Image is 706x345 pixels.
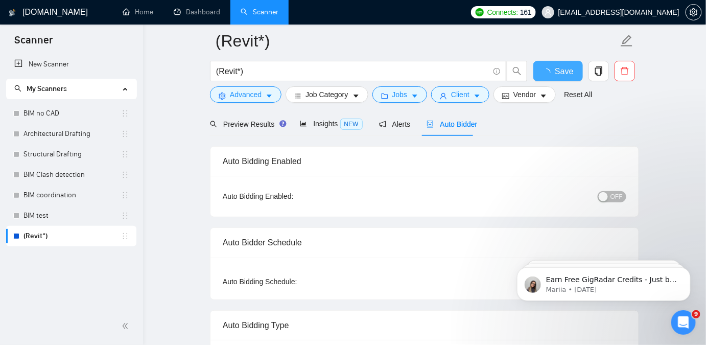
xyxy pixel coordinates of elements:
li: BIM test [6,205,136,226]
li: New Scanner [6,54,136,75]
div: Auto Bidding Enabled: [223,191,357,202]
span: Preview Results [210,120,284,128]
a: setting [686,8,702,16]
li: Structural Drafting [6,144,136,165]
a: BIM Clash detection [23,165,121,185]
span: caret-down [352,92,360,100]
button: idcardVendorcaret-down [493,86,556,103]
a: New Scanner [14,54,128,75]
div: Auto Bidder Schedule [223,228,626,257]
div: Auto Bidding Schedule: [223,276,357,287]
span: Connects: [487,7,518,18]
span: Job Category [305,89,348,100]
div: Auto Bidding Enabled [223,147,626,176]
button: delete [615,61,635,81]
span: bars [294,92,301,100]
div: Tooltip anchor [278,119,288,128]
iframe: Intercom notifications message [502,246,706,317]
a: homeHome [123,8,153,16]
button: userClientcaret-down [431,86,489,103]
span: robot [427,121,434,128]
span: holder [121,130,129,138]
button: copy [589,61,609,81]
li: BIM coordination [6,185,136,205]
a: BIM coordination [23,185,121,205]
span: Advanced [230,89,262,100]
button: folderJobscaret-down [372,86,428,103]
a: searchScanner [241,8,278,16]
span: setting [219,92,226,100]
button: setting [686,4,702,20]
input: Scanner name... [216,28,618,54]
span: Save [555,65,573,78]
span: search [14,85,21,92]
iframe: Intercom live chat [671,310,696,335]
span: search [210,121,217,128]
span: holder [121,150,129,158]
span: holder [121,212,129,220]
span: holder [121,109,129,118]
span: notification [379,121,386,128]
div: Auto Bidding Type [223,311,626,340]
a: Reset All [564,89,592,100]
span: caret-down [411,92,418,100]
li: BIM Clash detection [6,165,136,185]
span: holder [121,171,129,179]
span: Auto Bidder [427,120,477,128]
span: double-left [122,321,132,331]
span: My Scanners [27,84,67,93]
a: Structural Drafting [23,144,121,165]
li: BIM no CAD [6,103,136,124]
span: OFF [610,191,623,202]
li: (Revit*) [6,226,136,246]
span: caret-down [474,92,481,100]
span: 9 [692,310,700,318]
span: caret-down [540,92,547,100]
span: NEW [340,119,363,130]
a: dashboardDashboard [174,8,220,16]
a: BIM test [23,205,121,226]
a: Architectural Drafting [23,124,121,144]
span: loading [543,68,555,77]
span: holder [121,232,129,240]
span: Vendor [513,89,536,100]
span: holder [121,191,129,199]
span: Client [451,89,469,100]
span: Alerts [379,120,411,128]
span: Scanner [6,33,61,54]
span: Jobs [392,89,408,100]
span: info-circle [493,68,500,75]
span: user [545,9,552,16]
li: Architectural Drafting [6,124,136,144]
span: delete [615,66,634,76]
span: edit [620,34,633,48]
button: barsJob Categorycaret-down [286,86,368,103]
span: 161 [520,7,531,18]
a: (Revit*) [23,226,121,246]
span: area-chart [300,120,307,127]
span: Insights [300,120,362,128]
a: BIM no CAD [23,103,121,124]
button: search [507,61,527,81]
span: copy [589,66,608,76]
span: search [507,66,527,76]
button: Save [533,61,583,81]
img: upwork-logo.png [476,8,484,16]
button: settingAdvancedcaret-down [210,86,281,103]
span: caret-down [266,92,273,100]
span: user [440,92,447,100]
span: idcard [502,92,509,100]
img: logo [9,5,16,21]
input: Search Freelance Jobs... [216,65,489,78]
span: My Scanners [14,84,67,93]
span: folder [381,92,388,100]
